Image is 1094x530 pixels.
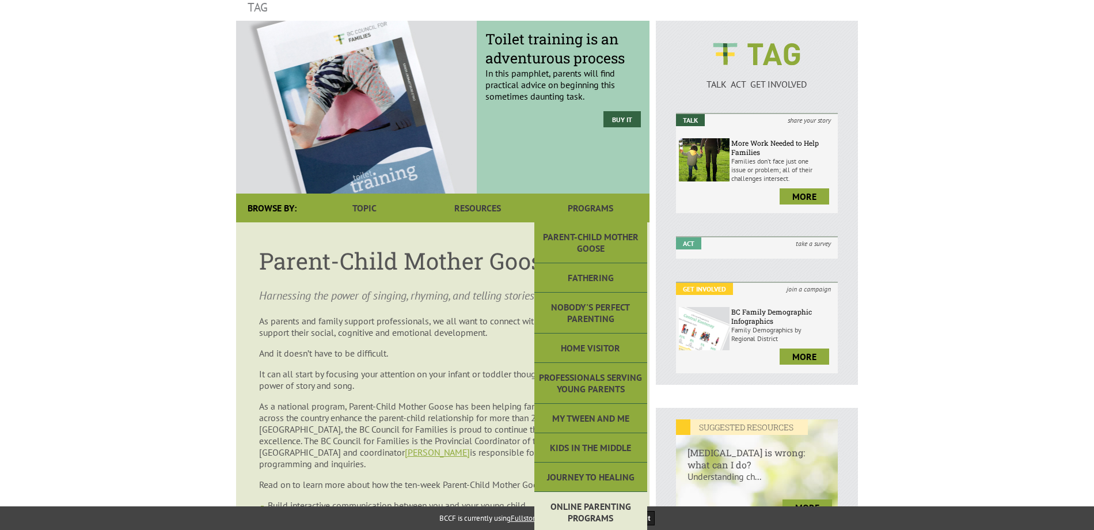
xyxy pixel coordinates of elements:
i: join a campaign [780,283,838,295]
em: Get Involved [676,283,733,295]
p: Family Demographics by Regional District [731,325,835,343]
a: Professionals Serving Young Parents [534,363,647,404]
img: BCCF's TAG Logo [705,32,808,76]
a: Fathering [534,263,647,293]
i: take a survey [789,237,838,249]
a: Topic [308,194,421,222]
li: Build interactive communication between you and your young child [268,499,626,511]
h1: Parent-Child Mother Goose [259,245,626,276]
a: more [782,499,832,516]
p: Read on to learn more about how the ten-week Parent-Child Mother Goose Program® can: [259,479,626,490]
p: Understanding ch... [676,471,838,494]
h6: More Work Needed to Help Families [731,138,835,157]
em: Talk [676,114,705,126]
a: Kids in the Middle [534,433,647,463]
a: Buy it [603,111,641,127]
a: Nobody's Perfect Parenting [534,293,647,334]
p: As a national program, Parent-Child Mother Goose has been helping families and professionals acro... [259,400,626,470]
h6: [MEDICAL_DATA] is wrong: what can I do? [676,435,838,471]
p: TALK ACT GET INVOLVED [676,78,838,90]
p: It can all start by focusing your attention on your infant or toddler though the simple interacti... [259,368,626,391]
a: Journey to Healing [534,463,647,492]
em: Act [676,237,701,249]
div: Browse By: [236,194,308,222]
p: As parents and family support professionals, we all want to connect with young children to suppor... [259,315,626,338]
a: Fullstory [511,513,538,523]
span: Toilet training is an adventurous process [485,29,641,67]
p: Harnessing the power of singing, rhyming, and telling stories. [259,287,626,304]
i: share your story [781,114,838,126]
a: Parent-Child Mother Goose [534,222,647,263]
a: TALK ACT GET INVOLVED [676,67,838,90]
p: And it doesn’t have to be difficult. [259,347,626,359]
a: My Tween and Me [534,404,647,433]
a: more [780,349,829,365]
p: In this pamphlet, parents will find practical advice on beginning this sometimes daunting task. [485,39,641,102]
a: [PERSON_NAME] [405,446,470,458]
p: Families don’t face just one issue or problem; all of their challenges intersect. [731,157,835,183]
h6: BC Family Demographic Infographics [731,307,835,325]
a: Home Visitor [534,334,647,363]
a: Programs [534,194,647,222]
a: Resources [421,194,534,222]
em: SUGGESTED RESOURCES [676,419,808,435]
a: more [780,188,829,205]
